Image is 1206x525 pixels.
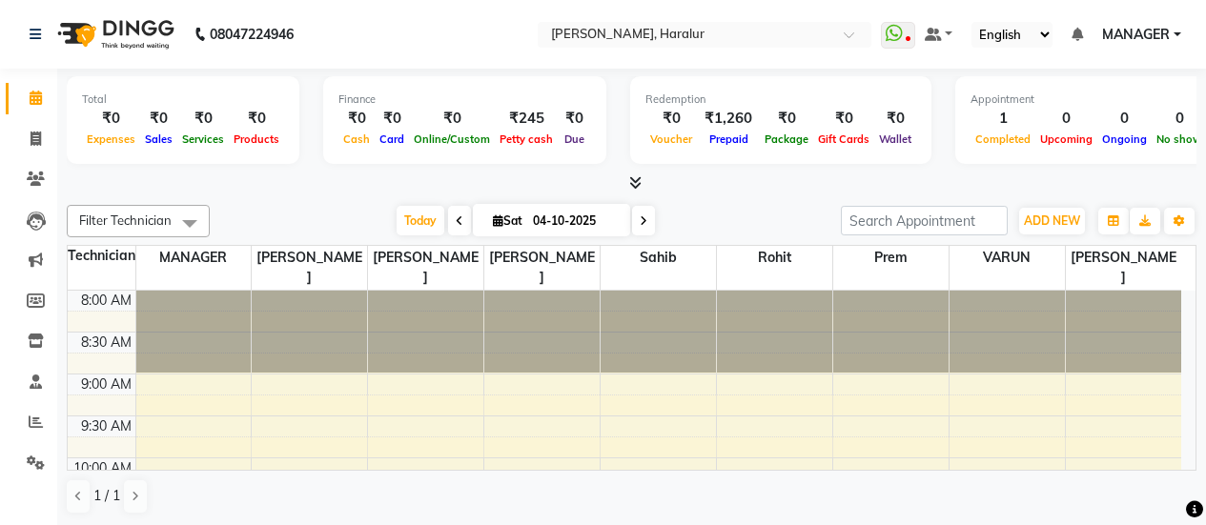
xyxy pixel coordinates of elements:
div: 1 [971,108,1035,130]
span: MANAGER [136,246,252,270]
div: ₹0 [177,108,229,130]
div: 9:30 AM [77,416,135,436]
span: Ongoing [1097,132,1152,146]
span: Card [375,132,409,146]
div: Redemption [645,91,916,108]
span: ADD NEW [1024,213,1080,228]
span: [PERSON_NAME] [252,246,367,290]
span: Filter Technician [79,212,172,228]
div: ₹0 [140,108,177,130]
span: Prem [833,246,949,270]
span: Due [560,132,589,146]
div: Finance [338,91,591,108]
span: Voucher [645,132,697,146]
div: ₹0 [760,108,813,130]
div: ₹0 [645,108,697,130]
div: 0 [1097,108,1152,130]
div: Total [82,91,284,108]
span: Products [229,132,284,146]
span: Cash [338,132,375,146]
span: [PERSON_NAME] [1066,246,1182,290]
span: sahib [601,246,716,270]
div: ₹0 [558,108,591,130]
div: 10:00 AM [70,458,135,478]
div: 0 [1035,108,1097,130]
div: Technician [68,246,135,266]
span: Gift Cards [813,132,874,146]
span: 1 / 1 [93,486,120,506]
span: Prepaid [705,132,753,146]
span: Online/Custom [409,132,495,146]
span: Completed [971,132,1035,146]
span: Petty cash [495,132,558,146]
span: [PERSON_NAME] [484,246,600,290]
div: ₹0 [375,108,409,130]
span: Upcoming [1035,132,1097,146]
span: Today [397,206,444,235]
span: Sales [140,132,177,146]
div: ₹0 [813,108,874,130]
div: ₹0 [338,108,375,130]
div: ₹0 [229,108,284,130]
div: ₹245 [495,108,558,130]
span: Package [760,132,813,146]
div: 8:30 AM [77,333,135,353]
input: Search Appointment [841,206,1008,235]
div: 8:00 AM [77,291,135,311]
div: ₹0 [409,108,495,130]
span: Services [177,132,229,146]
div: ₹0 [82,108,140,130]
div: ₹0 [874,108,916,130]
b: 08047224946 [210,8,294,61]
input: 2025-10-04 [527,207,623,235]
span: Expenses [82,132,140,146]
button: ADD NEW [1019,208,1085,234]
span: MANAGER [1102,25,1170,45]
span: [PERSON_NAME] [368,246,483,290]
div: 9:00 AM [77,374,135,394]
span: rohit [717,246,832,270]
img: logo [49,8,179,61]
span: Wallet [874,132,916,146]
span: VARUN [950,246,1065,270]
div: ₹1,260 [697,108,760,130]
span: Sat [488,213,527,228]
